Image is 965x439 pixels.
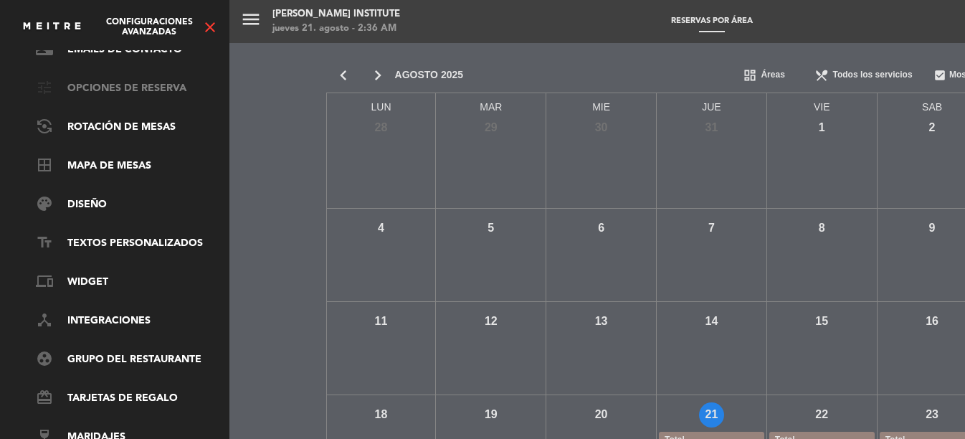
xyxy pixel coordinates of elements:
[36,313,222,330] a: Integraciones
[36,390,222,407] a: Tarjetas de regalo
[36,274,222,291] a: Widget
[36,119,222,136] a: Rotación de Mesas
[36,195,53,212] i: palette
[36,389,53,406] i: card_giftcard
[36,234,53,251] i: text_fields
[97,17,201,37] span: Configuraciones avanzadas
[36,273,53,290] i: phonelink
[201,19,219,36] i: close
[36,311,53,329] i: device_hub
[36,235,222,252] a: Textos Personalizados
[36,156,53,174] i: border_all
[36,158,222,175] a: Mapa de mesas
[36,42,222,59] a: Emails de Contacto
[36,350,53,367] i: group_work
[36,79,53,96] i: tune
[36,197,222,214] a: Diseño
[36,80,222,98] a: Opciones de reserva
[36,118,53,135] i: flip_camera_android
[22,22,82,32] img: MEITRE
[36,351,222,369] a: Grupo del restaurante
